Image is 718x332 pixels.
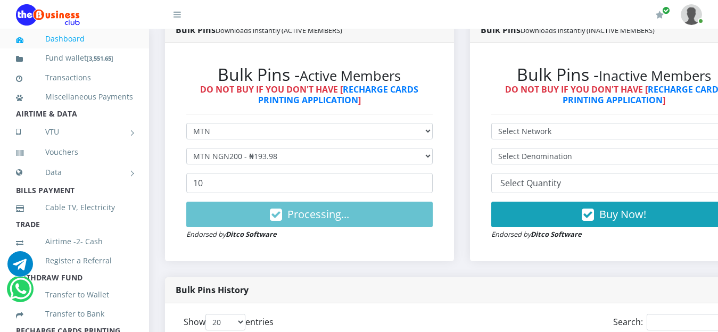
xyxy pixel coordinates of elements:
strong: Ditco Software [531,229,582,239]
select: Showentries [205,314,245,330]
span: Renew/Upgrade Subscription [662,6,670,14]
strong: Bulk Pins History [176,284,249,296]
a: Fund wallet[3,551.65] [16,46,133,71]
img: User [681,4,702,25]
small: Downloads instantly (ACTIVE MEMBERS) [216,26,342,35]
span: Processing... [287,207,349,221]
small: Endorsed by [186,229,277,239]
a: Transactions [16,65,133,90]
a: Data [16,159,133,186]
h2: Bulk Pins - [186,64,433,85]
span: Buy Now! [599,207,646,221]
a: VTU [16,119,133,145]
input: Enter Quantity [186,173,433,193]
a: Miscellaneous Payments [16,85,133,109]
button: Processing... [186,202,433,227]
label: Show entries [184,314,274,330]
small: Active Members [300,67,401,85]
a: Chat for support [10,284,31,302]
strong: Ditco Software [226,229,277,239]
strong: DO NOT BUY IF YOU DON'T HAVE [ ] [200,84,418,105]
small: Downloads instantly (INACTIVE MEMBERS) [521,26,655,35]
a: Airtime -2- Cash [16,229,133,254]
a: Cable TV, Electricity [16,195,133,220]
a: Transfer to Bank [16,302,133,326]
a: Transfer to Wallet [16,283,133,307]
small: Endorsed by [491,229,582,239]
small: Inactive Members [599,67,711,85]
i: Renew/Upgrade Subscription [656,11,664,19]
a: Vouchers [16,140,133,164]
a: Chat for support [7,259,33,277]
small: [ ] [87,54,113,62]
img: Logo [16,4,80,26]
a: Dashboard [16,27,133,51]
a: Register a Referral [16,248,133,273]
a: RECHARGE CARDS PRINTING APPLICATION [258,84,419,105]
b: 3,551.65 [89,54,111,62]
